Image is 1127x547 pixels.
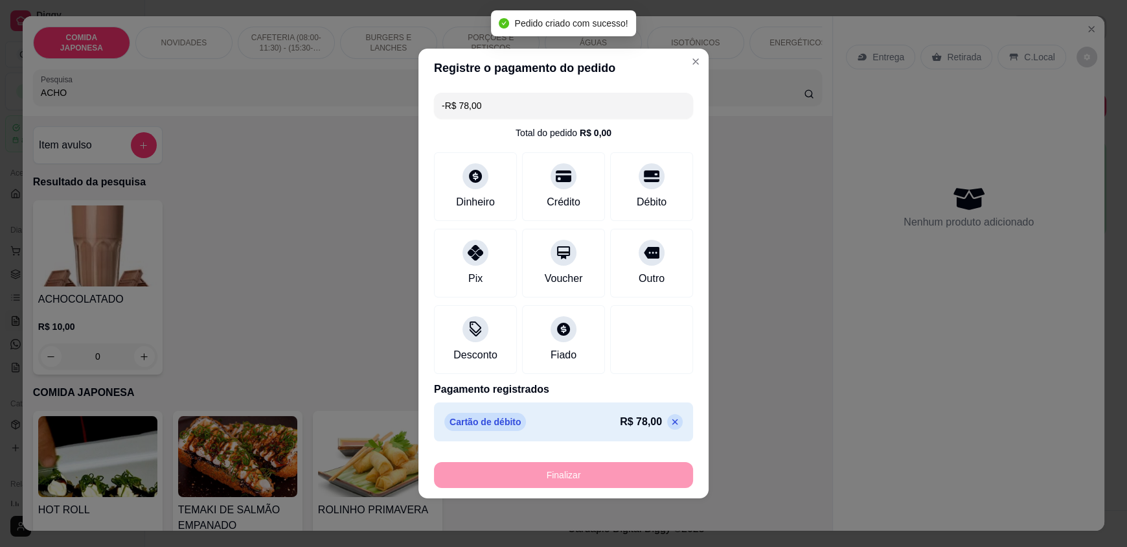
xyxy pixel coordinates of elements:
header: Registre o pagamento do pedido [418,49,709,87]
div: Voucher [545,271,583,286]
div: R$ 0,00 [580,126,611,139]
p: Cartão de débito [444,413,526,431]
div: Fiado [551,347,576,363]
p: Pagamento registrados [434,382,693,397]
button: Close [685,51,706,72]
div: Outro [639,271,665,286]
span: Pedido criado com sucesso! [514,18,628,29]
input: Ex.: hambúrguer de cordeiro [442,93,685,119]
span: check-circle [499,18,509,29]
p: R$ 78,00 [620,414,662,430]
div: Débito [637,194,666,210]
div: Crédito [547,194,580,210]
div: Pix [468,271,483,286]
div: Dinheiro [456,194,495,210]
div: Desconto [453,347,497,363]
div: Total do pedido [516,126,611,139]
